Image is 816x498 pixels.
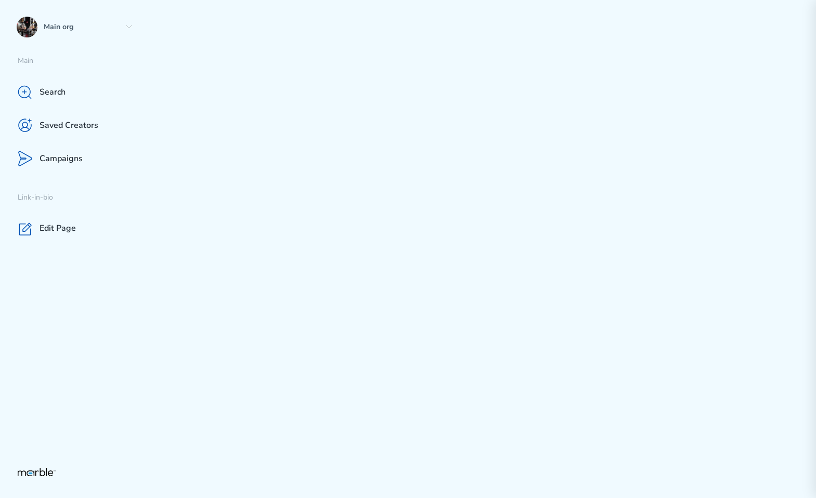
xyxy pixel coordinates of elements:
p: Search [40,87,66,98]
p: Campaigns [40,153,83,164]
p: Main org [44,22,121,32]
p: Link-in-bio [18,193,150,203]
p: Main [18,56,150,66]
p: Saved Creators [40,120,98,131]
p: Edit Page [40,223,76,234]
